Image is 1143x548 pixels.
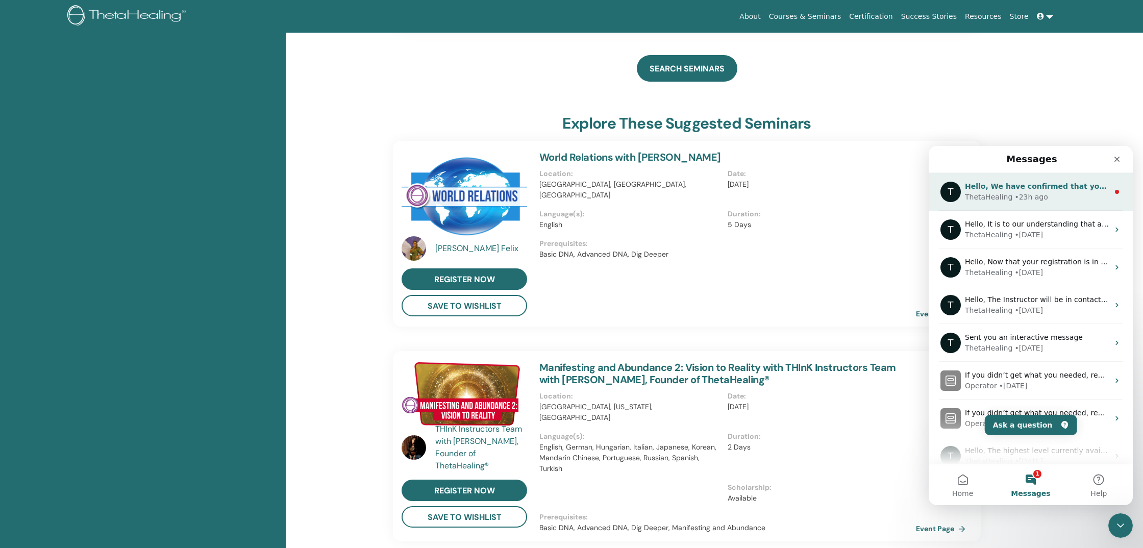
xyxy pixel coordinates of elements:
p: Basic DNA, Advanced DNA, Dig Deeper [539,249,916,260]
img: Profile image for Operator [12,225,32,245]
a: World Relations with [PERSON_NAME] [539,151,721,164]
button: save to wishlist [402,295,527,316]
button: Ask a question [56,269,148,289]
span: Messages [82,344,121,351]
a: register now [402,268,527,290]
p: Duration : [728,431,910,442]
p: [GEOGRAPHIC_DATA], [GEOGRAPHIC_DATA], [GEOGRAPHIC_DATA] [539,179,722,201]
p: Location : [539,168,722,179]
p: Location : [539,391,722,402]
a: Manifesting and Abundance 2: Vision to Reality with THInK Instructors Team with [PERSON_NAME], Fo... [539,361,896,386]
div: ThetaHealing [36,310,84,321]
img: Manifesting and Abundance 2: Vision to Reality [402,361,527,426]
a: Success Stories [897,7,961,26]
a: Courses & Seminars [765,7,846,26]
p: Date : [728,391,910,402]
div: Profile image for ThetaHealing [12,111,32,132]
a: Store [1006,7,1033,26]
span: Hello, It is to our understanding that a member of our team has now sent you confirmation of your... [36,74,524,82]
span: If you didn’t get what you needed, reply here to continue the conversation. [36,263,306,271]
span: register now [434,485,495,496]
p: Language(s) : [539,431,722,442]
p: Scholarship : [728,482,910,493]
p: 2 Days [728,442,910,453]
div: Operator [36,235,68,245]
img: logo.png [67,5,189,28]
div: • [DATE] [86,159,114,170]
div: Operator [36,272,68,283]
img: World Relations [402,151,527,239]
p: 5 Days [728,219,910,230]
div: ThetaHealing [36,46,84,57]
div: • [DATE] [70,235,99,245]
p: English [539,219,722,230]
div: • [DATE] [86,121,114,132]
a: THInK Instructors Team with [PERSON_NAME], Founder of ThetaHealing® [435,423,530,472]
div: • [DATE] [86,197,114,208]
a: Certification [845,7,897,26]
a: SEARCH SEMINARS [637,55,737,82]
p: [GEOGRAPHIC_DATA], [US_STATE], [GEOGRAPHIC_DATA] [539,402,722,423]
p: Basic DNA, Advanced DNA, Dig Deeper, Manifesting and Abundance [539,522,916,533]
span: Hello, Now that your registration is in place, you will receive follow up seminar details soon. [36,112,365,120]
p: [DATE] [728,402,910,412]
div: ThetaHealing [36,159,84,170]
span: Hello, The highest level currently available for a ThetaHealing Instructor is the Certificate of ... [36,301,1108,309]
a: Event Page [916,306,970,321]
div: Profile image for ThetaHealing [12,187,32,207]
a: [PERSON_NAME] Felix [435,242,530,255]
span: Help [162,344,178,351]
div: • [DATE] [86,84,114,94]
span: Home [23,344,44,351]
a: Event Page [916,521,970,536]
div: • [DATE] [86,310,114,321]
img: default.jpg [402,236,426,261]
p: Prerequisites : [539,512,916,522]
img: default.jpg [402,435,426,460]
a: About [735,7,764,26]
button: Help [136,318,204,359]
span: Hello, We have confirmed that your registration is in place for Manifesting and Abundance 2. We a... [36,36,693,44]
p: Available [728,493,910,504]
img: Profile image for Operator [12,262,32,283]
p: Duration : [728,209,910,219]
iframe: Intercom live chat [929,146,1133,505]
span: register now [434,274,495,285]
div: ThetaHealing [36,84,84,94]
div: Profile image for ThetaHealing [12,149,32,169]
span: Sent you an interactive message [36,187,154,195]
span: Hello, The Instructor will be in contact with additional seminar details once we get closer to th... [36,150,444,158]
a: Resources [961,7,1006,26]
div: ThetaHealing [36,197,84,208]
p: Language(s) : [539,209,722,219]
div: Profile image for ThetaHealing [12,300,32,320]
iframe: Intercom live chat [1108,513,1133,538]
button: save to wishlist [402,506,527,528]
p: [DATE] [728,179,910,190]
p: Prerequisites : [539,238,916,249]
div: ThetaHealing [36,121,84,132]
div: Profile image for ThetaHealing [12,73,32,94]
h3: explore these suggested seminars [562,114,811,133]
span: SEARCH SEMINARS [650,63,725,74]
div: • 23h ago [86,46,119,57]
p: English, German, Hungarian, Italian, Japanese, Korean, Mandarin Chinese, Portuguese, Russian, Spa... [539,442,722,474]
p: Date : [728,168,910,179]
a: register now [402,480,527,501]
button: Messages [68,318,136,359]
span: If you didn’t get what you needed, reply here to continue the conversation. [36,225,306,233]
